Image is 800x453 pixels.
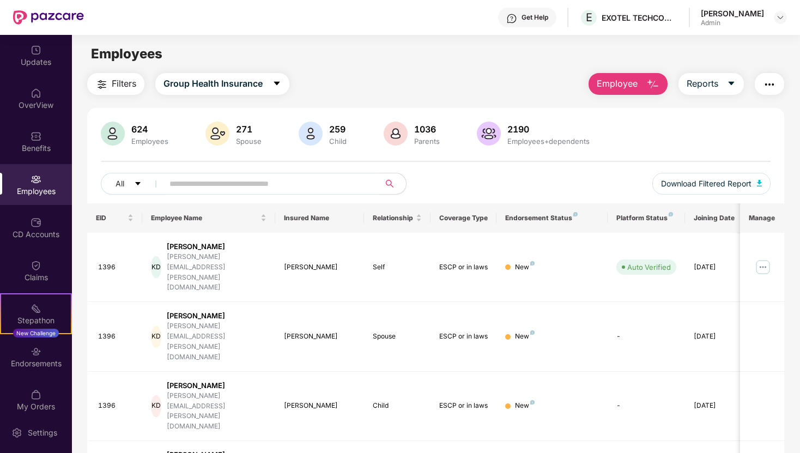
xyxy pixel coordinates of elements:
[11,427,22,438] img: svg+xml;base64,PHN2ZyBpZD0iU2V0dGluZy0yMHgyMCIgeG1sbnM9Imh0dHA6Ly93d3cudzMub3JnLzIwMDAvc3ZnIiB3aW...
[701,19,764,27] div: Admin
[373,331,422,342] div: Spouse
[694,331,743,342] div: [DATE]
[98,331,134,342] div: 1396
[31,217,41,228] img: svg+xml;base64,PHN2ZyBpZD0iQ0RfQWNjb3VudHMiIGRhdGEtbmFtZT0iQ0QgQWNjb3VudHMiIHhtbG5zPSJodHRwOi8vd3...
[31,131,41,142] img: svg+xml;base64,PHN2ZyBpZD0iQmVuZWZpdHMiIHhtbG5zPSJodHRwOi8vd3d3LnczLm9yZy8yMDAwL3N2ZyIgd2lkdGg9Ij...
[129,124,171,135] div: 624
[687,77,718,90] span: Reports
[167,391,267,432] div: [PERSON_NAME][EMAIL_ADDRESS][PERSON_NAME][DOMAIN_NAME]
[530,330,535,335] img: svg+xml;base64,PHN2ZyB4bWxucz0iaHR0cDovL3d3dy53My5vcmcvMjAwMC9zdmciIHdpZHRoPSI4IiBoZWlnaHQ9IjgiIH...
[151,326,161,348] div: KD
[272,79,281,89] span: caret-down
[205,122,229,146] img: svg+xml;base64,PHN2ZyB4bWxucz0iaHR0cDovL3d3dy53My5vcmcvMjAwMC9zdmciIHhtbG5zOnhsaW5rPSJodHRwOi8vd3...
[530,261,535,265] img: svg+xml;base64,PHN2ZyB4bWxucz0iaHR0cDovL3d3dy53My5vcmcvMjAwMC9zdmciIHdpZHRoPSI4IiBoZWlnaHQ9IjgiIH...
[327,124,349,135] div: 259
[101,122,125,146] img: svg+xml;base64,PHN2ZyB4bWxucz0iaHR0cDovL3d3dy53My5vcmcvMjAwMC9zdmciIHhtbG5zOnhsaW5rPSJodHRwOi8vd3...
[694,401,743,411] div: [DATE]
[284,331,355,342] div: [PERSON_NAME]
[515,401,535,411] div: New
[757,180,762,186] img: svg+xml;base64,PHN2ZyB4bWxucz0iaHR0cDovL3d3dy53My5vcmcvMjAwMC9zdmciIHhtbG5zOnhsaW5rPSJodHRwOi8vd3...
[275,203,364,233] th: Insured Name
[522,13,548,22] div: Get Help
[506,13,517,24] img: svg+xml;base64,PHN2ZyBpZD0iSGVscC0zMngzMiIgeG1sbnM9Imh0dHA6Ly93d3cudzMub3JnLzIwMDAvc3ZnIiB3aWR0aD...
[167,252,267,293] div: [PERSON_NAME][EMAIL_ADDRESS][PERSON_NAME][DOMAIN_NAME]
[31,45,41,56] img: svg+xml;base64,PHN2ZyBpZD0iVXBkYXRlZCIgeG1sbnM9Imh0dHA6Ly93d3cudzMub3JnLzIwMDAvc3ZnIiB3aWR0aD0iMj...
[155,73,289,95] button: Group Health Insurancecaret-down
[678,73,744,95] button: Reportscaret-down
[91,46,162,62] span: Employees
[112,77,136,90] span: Filters
[13,10,84,25] img: New Pazcare Logo
[234,124,264,135] div: 271
[87,73,144,95] button: Filters
[142,203,275,233] th: Employee Name
[685,203,751,233] th: Joining Date
[234,137,264,146] div: Spouse
[87,203,143,233] th: EID
[31,303,41,314] img: svg+xml;base64,PHN2ZyB4bWxucz0iaHR0cDovL3d3dy53My5vcmcvMjAwMC9zdmciIHdpZHRoPSIyMSIgaGVpZ2h0PSIyMC...
[701,8,764,19] div: [PERSON_NAME]
[167,311,267,321] div: [PERSON_NAME]
[530,400,535,404] img: svg+xml;base64,PHN2ZyB4bWxucz0iaHR0cDovL3d3dy53My5vcmcvMjAwMC9zdmciIHdpZHRoPSI4IiBoZWlnaHQ9IjgiIH...
[364,203,431,233] th: Relationship
[151,214,258,222] span: Employee Name
[477,122,501,146] img: svg+xml;base64,PHN2ZyB4bWxucz0iaHR0cDovL3d3dy53My5vcmcvMjAwMC9zdmciIHhtbG5zOnhsaW5rPSJodHRwOi8vd3...
[129,137,171,146] div: Employees
[646,78,659,91] img: svg+xml;base64,PHN2ZyB4bWxucz0iaHR0cDovL3d3dy53My5vcmcvMjAwMC9zdmciIHhtbG5zOnhsaW5rPSJodHRwOi8vd3...
[694,262,743,273] div: [DATE]
[98,262,134,273] div: 1396
[652,173,771,195] button: Download Filtered Report
[431,203,497,233] th: Coverage Type
[284,262,355,273] div: [PERSON_NAME]
[661,178,751,190] span: Download Filtered Report
[589,73,668,95] button: Employee
[669,212,673,216] img: svg+xml;base64,PHN2ZyB4bWxucz0iaHR0cDovL3d3dy53My5vcmcvMjAwMC9zdmciIHdpZHRoPSI4IiBoZWlnaHQ9IjgiIH...
[13,329,59,337] div: New Challenge
[31,260,41,271] img: svg+xml;base64,PHN2ZyBpZD0iQ2xhaW0iIHhtbG5zPSJodHRwOi8vd3d3LnczLm9yZy8yMDAwL3N2ZyIgd2lkdGg9IjIwIi...
[373,214,414,222] span: Relationship
[627,262,671,273] div: Auto Verified
[727,79,736,89] span: caret-down
[284,401,355,411] div: [PERSON_NAME]
[116,178,124,190] span: All
[740,203,784,233] th: Manage
[167,241,267,252] div: [PERSON_NAME]
[1,315,71,326] div: Stepathon
[616,214,676,222] div: Platform Status
[505,124,592,135] div: 2190
[597,77,638,90] span: Employee
[384,122,408,146] img: svg+xml;base64,PHN2ZyB4bWxucz0iaHR0cDovL3d3dy53My5vcmcvMjAwMC9zdmciIHhtbG5zOnhsaW5rPSJodHRwOi8vd3...
[439,331,488,342] div: ESCP or in laws
[31,88,41,99] img: svg+xml;base64,PHN2ZyBpZD0iSG9tZSIgeG1sbnM9Imh0dHA6Ly93d3cudzMub3JnLzIwMDAvc3ZnIiB3aWR0aD0iMjAiIG...
[608,372,685,441] td: -
[31,174,41,185] img: svg+xml;base64,PHN2ZyBpZD0iRW1wbG95ZWVzIiB4bWxucz0iaHR0cDovL3d3dy53My5vcmcvMjAwMC9zdmciIHdpZHRoPS...
[299,122,323,146] img: svg+xml;base64,PHN2ZyB4bWxucz0iaHR0cDovL3d3dy53My5vcmcvMjAwMC9zdmciIHhtbG5zOnhsaW5rPSJodHRwOi8vd3...
[412,124,442,135] div: 1036
[25,427,60,438] div: Settings
[167,380,267,391] div: [PERSON_NAME]
[96,214,126,222] span: EID
[754,258,772,276] img: manageButton
[776,13,785,22] img: svg+xml;base64,PHN2ZyBpZD0iRHJvcGRvd24tMzJ4MzIiIHhtbG5zPSJodHRwOi8vd3d3LnczLm9yZy8yMDAwL3N2ZyIgd2...
[327,137,349,146] div: Child
[167,321,267,362] div: [PERSON_NAME][EMAIL_ADDRESS][PERSON_NAME][DOMAIN_NAME]
[134,180,142,189] span: caret-down
[515,331,535,342] div: New
[379,173,407,195] button: search
[151,256,161,278] div: KD
[373,262,422,273] div: Self
[379,179,401,188] span: search
[101,173,167,195] button: Allcaret-down
[31,389,41,400] img: svg+xml;base64,PHN2ZyBpZD0iTXlfT3JkZXJzIiBkYXRhLW5hbWU9Ik15IE9yZGVycyIgeG1sbnM9Imh0dHA6Ly93d3cudz...
[608,302,685,371] td: -
[95,78,108,91] img: svg+xml;base64,PHN2ZyB4bWxucz0iaHR0cDovL3d3dy53My5vcmcvMjAwMC9zdmciIHdpZHRoPSIyNCIgaGVpZ2h0PSIyNC...
[163,77,263,90] span: Group Health Insurance
[505,214,598,222] div: Endorsement Status
[373,401,422,411] div: Child
[439,401,488,411] div: ESCP or in laws
[98,401,134,411] div: 1396
[763,78,776,91] img: svg+xml;base64,PHN2ZyB4bWxucz0iaHR0cDovL3d3dy53My5vcmcvMjAwMC9zdmciIHdpZHRoPSIyNCIgaGVpZ2h0PSIyNC...
[573,212,578,216] img: svg+xml;base64,PHN2ZyB4bWxucz0iaHR0cDovL3d3dy53My5vcmcvMjAwMC9zdmciIHdpZHRoPSI4IiBoZWlnaHQ9IjgiIH...
[439,262,488,273] div: ESCP or in laws
[515,262,535,273] div: New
